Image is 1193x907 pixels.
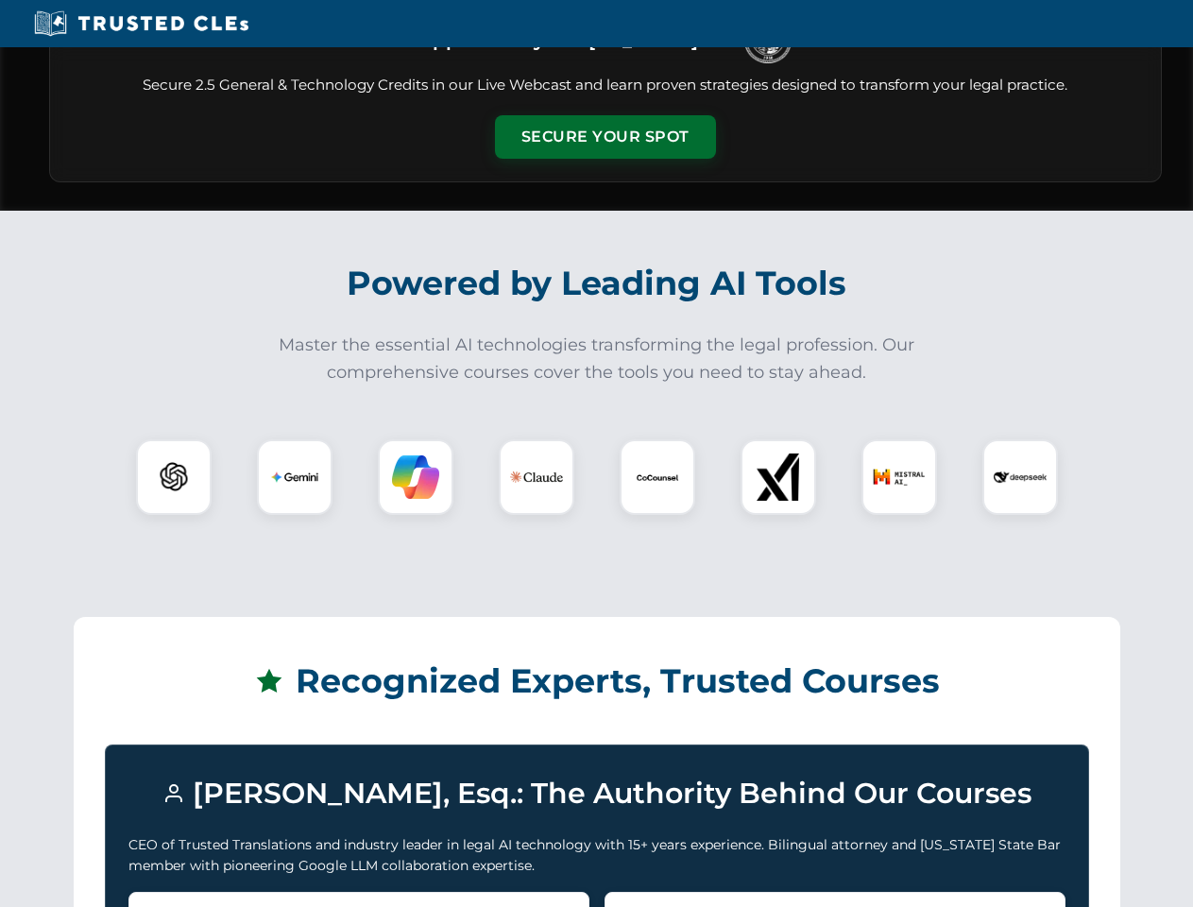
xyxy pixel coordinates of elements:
[136,439,212,515] div: ChatGPT
[28,9,254,38] img: Trusted CLEs
[105,648,1089,714] h2: Recognized Experts, Trusted Courses
[266,332,928,386] p: Master the essential AI technologies transforming the legal profession. Our comprehensive courses...
[634,453,681,501] img: CoCounsel Logo
[873,451,926,504] img: Mistral AI Logo
[510,451,563,504] img: Claude Logo
[861,439,937,515] div: Mistral AI
[271,453,318,501] img: Gemini Logo
[73,75,1138,96] p: Secure 2.5 General & Technology Credits in our Live Webcast and learn proven strategies designed ...
[128,834,1065,877] p: CEO of Trusted Translations and industry leader in legal AI technology with 15+ years experience....
[257,439,332,515] div: Gemini
[982,439,1058,515] div: DeepSeek
[146,450,201,505] img: ChatGPT Logo
[392,453,439,501] img: Copilot Logo
[128,768,1065,819] h3: [PERSON_NAME], Esq.: The Authority Behind Our Courses
[994,451,1047,504] img: DeepSeek Logo
[495,115,716,159] button: Secure Your Spot
[378,439,453,515] div: Copilot
[499,439,574,515] div: Claude
[74,250,1120,317] h2: Powered by Leading AI Tools
[755,453,802,501] img: xAI Logo
[741,439,816,515] div: xAI
[620,439,695,515] div: CoCounsel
